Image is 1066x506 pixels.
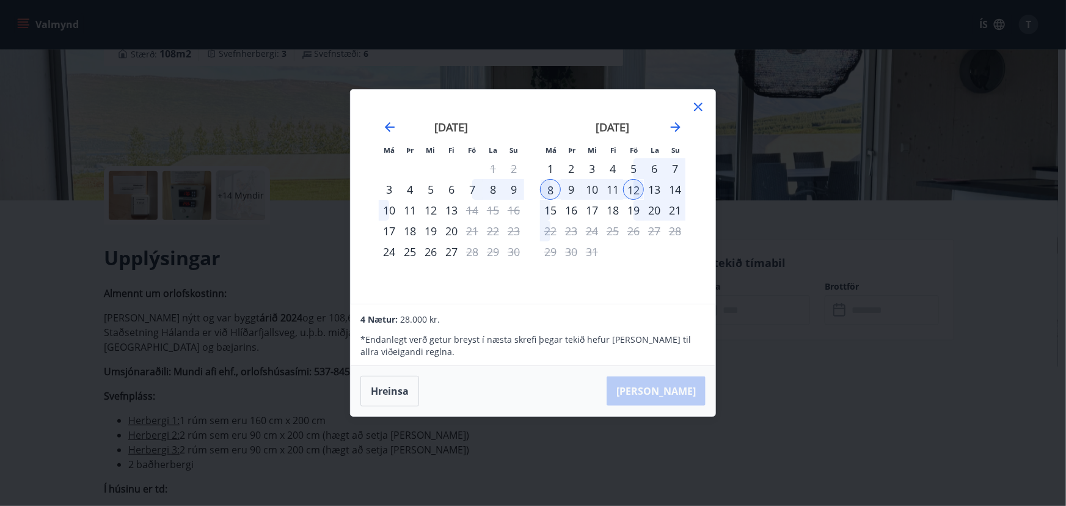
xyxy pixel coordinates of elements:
div: 19 [623,200,644,221]
td: Not available. laugardagur, 22. nóvember 2025 [483,221,503,241]
small: Fi [448,145,455,155]
td: Choose fimmtudagur, 20. nóvember 2025 as your check-in date. It’s available. [441,221,462,241]
td: Choose laugardagur, 20. desember 2025 as your check-in date. It’s available. [644,200,665,221]
strong: [DATE] [435,120,469,134]
div: Calendar [365,105,701,289]
td: Choose fimmtudagur, 6. nóvember 2025 as your check-in date. It’s available. [441,179,462,200]
div: 9 [561,179,582,200]
td: Choose föstudagur, 19. desember 2025 as your check-in date. It’s available. [623,200,644,221]
td: Not available. föstudagur, 26. desember 2025 [623,221,644,241]
small: Þr [568,145,575,155]
td: Selected as start date. mánudagur, 8. desember 2025 [540,179,561,200]
td: Choose miðvikudagur, 26. nóvember 2025 as your check-in date. It’s available. [420,241,441,262]
td: Not available. sunnudagur, 2. nóvember 2025 [503,158,524,179]
div: 12 [623,179,644,200]
div: 13 [644,179,665,200]
td: Not available. þriðjudagur, 23. desember 2025 [561,221,582,241]
div: 7 [665,158,685,179]
small: Má [546,145,557,155]
div: 14 [665,179,685,200]
td: Choose þriðjudagur, 18. nóvember 2025 as your check-in date. It’s available. [400,221,420,241]
td: Choose fimmtudagur, 18. desember 2025 as your check-in date. It’s available. [602,200,623,221]
td: Not available. miðvikudagur, 24. desember 2025 [582,221,602,241]
div: 10 [582,179,602,200]
td: Choose þriðjudagur, 25. nóvember 2025 as your check-in date. It’s available. [400,241,420,262]
span: 4 Nætur: [360,313,398,325]
small: Má [384,145,395,155]
div: 12 [420,200,441,221]
div: 4 [602,158,623,179]
td: Choose miðvikudagur, 3. desember 2025 as your check-in date. It’s available. [582,158,602,179]
span: 28.000 kr. [400,313,440,325]
td: Not available. sunnudagur, 23. nóvember 2025 [503,221,524,241]
td: Choose föstudagur, 7. nóvember 2025 as your check-in date. It’s available. [462,179,483,200]
td: Choose laugardagur, 8. nóvember 2025 as your check-in date. It’s available. [483,179,503,200]
td: Choose miðvikudagur, 5. nóvember 2025 as your check-in date. It’s available. [420,179,441,200]
td: Not available. laugardagur, 15. nóvember 2025 [483,200,503,221]
td: Not available. miðvikudagur, 31. desember 2025 [582,241,602,262]
td: Choose miðvikudagur, 12. nóvember 2025 as your check-in date. It’s available. [420,200,441,221]
td: Choose sunnudagur, 7. desember 2025 as your check-in date. It’s available. [665,158,685,179]
td: Selected. þriðjudagur, 9. desember 2025 [561,179,582,200]
div: Move forward to switch to the next month. [668,120,683,134]
div: 8 [483,179,503,200]
td: Choose föstudagur, 21. nóvember 2025 as your check-in date. It’s available. [462,221,483,241]
td: Choose föstudagur, 14. nóvember 2025 as your check-in date. It’s available. [462,200,483,221]
div: 13 [441,200,462,221]
small: La [651,145,659,155]
td: Choose fimmtudagur, 4. desember 2025 as your check-in date. It’s available. [602,158,623,179]
button: Hreinsa [360,376,419,406]
td: Choose laugardagur, 13. desember 2025 as your check-in date. It’s available. [644,179,665,200]
td: Choose mánudagur, 22. desember 2025 as your check-in date. It’s available. [540,221,561,241]
div: Aðeins útritun í boði [462,200,483,221]
strong: [DATE] [596,120,630,134]
td: Choose miðvikudagur, 17. desember 2025 as your check-in date. It’s available. [582,200,602,221]
td: Not available. þriðjudagur, 30. desember 2025 [561,241,582,262]
td: Choose mánudagur, 3. nóvember 2025 as your check-in date. It’s available. [379,179,400,200]
div: 6 [644,158,665,179]
div: 15 [540,200,561,221]
div: 21 [665,200,685,221]
small: Fö [630,145,638,155]
td: Choose þriðjudagur, 2. desember 2025 as your check-in date. It’s available. [561,158,582,179]
div: Move backward to switch to the previous month. [382,120,397,134]
td: Not available. sunnudagur, 28. desember 2025 [665,221,685,241]
div: Aðeins útritun í boði [540,221,561,241]
div: 11 [400,200,420,221]
td: Choose fimmtudagur, 13. nóvember 2025 as your check-in date. It’s available. [441,200,462,221]
div: 9 [503,179,524,200]
small: La [489,145,497,155]
small: Fi [610,145,616,155]
td: Not available. laugardagur, 27. desember 2025 [644,221,665,241]
td: Choose föstudagur, 5. desember 2025 as your check-in date. It’s available. [623,158,644,179]
td: Selected. fimmtudagur, 11. desember 2025 [602,179,623,200]
td: Not available. fimmtudagur, 25. desember 2025 [602,221,623,241]
div: 6 [441,179,462,200]
div: 16 [561,200,582,221]
div: Aðeins innritun í boði [379,241,400,262]
td: Not available. mánudagur, 29. desember 2025 [540,241,561,262]
div: 17 [582,200,602,221]
td: Choose þriðjudagur, 11. nóvember 2025 as your check-in date. It’s available. [400,200,420,221]
small: Mi [588,145,597,155]
div: Aðeins útritun í boði [462,241,483,262]
td: Choose mánudagur, 10. nóvember 2025 as your check-in date. It’s available. [379,200,400,221]
div: 4 [400,179,420,200]
td: Not available. laugardagur, 29. nóvember 2025 [483,241,503,262]
td: Not available. sunnudagur, 30. nóvember 2025 [503,241,524,262]
small: Mi [426,145,436,155]
div: 7 [462,179,483,200]
td: Not available. laugardagur, 1. nóvember 2025 [483,158,503,179]
div: Aðeins útritun í boði [462,221,483,241]
p: * Endanlegt verð getur breyst í næsta skrefi þegar tekið hefur [PERSON_NAME] til allra viðeigandi... [360,334,705,358]
td: Choose sunnudagur, 14. desember 2025 as your check-in date. It’s available. [665,179,685,200]
td: Choose fimmtudagur, 27. nóvember 2025 as your check-in date. It’s available. [441,241,462,262]
td: Choose föstudagur, 28. nóvember 2025 as your check-in date. It’s available. [462,241,483,262]
div: 20 [441,221,462,241]
td: Choose þriðjudagur, 4. nóvember 2025 as your check-in date. It’s available. [400,179,420,200]
div: 8 [540,179,561,200]
div: 2 [561,158,582,179]
div: 20 [644,200,665,221]
div: 26 [420,241,441,262]
td: Choose sunnudagur, 9. nóvember 2025 as your check-in date. It’s available. [503,179,524,200]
